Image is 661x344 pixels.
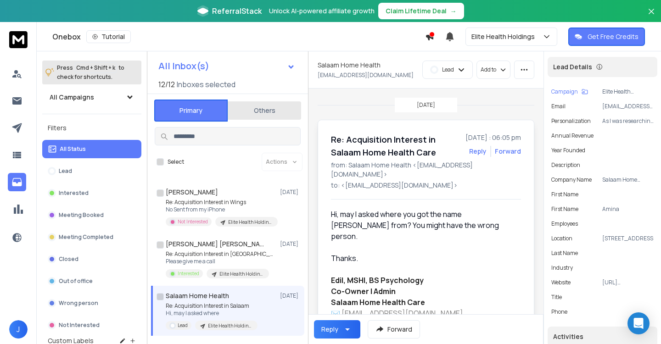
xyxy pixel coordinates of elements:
[60,145,86,153] p: All Status
[602,117,654,125] p: As I was researching Salaam Home Health Care, I was impressed by your established hospice care se...
[551,235,572,242] p: location
[495,147,521,156] div: Forward
[42,250,141,268] button: Closed
[331,181,521,190] p: to: <[EMAIL_ADDRESS][DOMAIN_NAME]>
[331,297,425,307] strong: Salaam Home Health Care
[331,161,521,179] p: from: Salaam Home Health <[EMAIL_ADDRESS][DOMAIN_NAME]>
[42,206,141,224] button: Meeting Booked
[166,291,229,300] h1: Salaam Home Health
[321,325,338,334] div: Reply
[553,62,592,72] p: Lead Details
[481,66,496,73] p: Add to
[378,3,464,19] button: Claim Lifetime Deal→
[551,205,578,213] p: First Name
[166,302,258,310] p: Re: Acquisition Interest in Salaam
[208,322,252,329] p: Elite Health Holdings - Home Care
[551,132,594,139] p: annual revenue
[318,72,414,79] p: [EMAIL_ADDRESS][DOMAIN_NAME]
[59,167,72,175] p: Lead
[177,79,235,90] h3: Inboxes selected
[551,88,588,95] button: Campaign
[166,250,276,258] p: Re: Acquisition Interest in [GEOGRAPHIC_DATA]
[269,6,375,16] p: Unlock AI-powered affiliate growth
[59,233,113,241] p: Meeting Completed
[602,235,654,242] p: [STREET_ADDRESS]
[59,277,93,285] p: Out of office
[178,322,188,329] p: Lead
[331,275,424,285] strong: Edil, MSHI, BS Psychology
[331,275,514,330] div: ✉️ 🌐
[331,253,514,330] div: Thanks.
[212,6,262,17] span: ReferralStack
[57,63,124,82] p: Press to check for shortcuts.
[158,61,209,71] h1: All Inbox(s)
[602,88,654,95] p: Elite Health Holdings - Home Care
[627,312,650,334] div: Open Intercom Messenger
[228,219,272,226] p: Elite Health Holdings - Home Care
[588,32,639,41] p: Get Free Credits
[166,206,276,213] p: No Sent from my iPhone
[602,103,654,110] p: [EMAIL_ADDRESS][DOMAIN_NAME]
[551,250,578,257] p: Last Name
[551,176,592,183] p: Company Name
[442,66,454,73] p: Lead
[465,133,521,142] p: [DATE] : 06:05 pm
[331,209,514,242] div: Hi, may I asked where you got the name [PERSON_NAME] from? You might have the wrong person.
[42,316,141,334] button: Not Interested
[469,147,487,156] button: Reply
[280,292,301,300] p: [DATE]
[42,294,141,312] button: Wrong person
[602,205,654,213] p: Amina
[551,191,578,198] p: first name
[158,79,175,90] span: 12 / 12
[9,320,28,338] button: J
[166,310,258,317] p: Hi, may I asked where
[280,240,301,248] p: [DATE]
[168,158,184,166] label: Select
[551,103,566,110] p: Email
[417,101,435,109] p: [DATE]
[219,271,263,277] p: Elite Health Holdings - Home Care
[471,32,538,41] p: Elite Health Holdings
[75,62,117,73] span: Cmd + Shift + k
[342,308,463,318] a: [EMAIL_ADDRESS][DOMAIN_NAME]
[166,258,276,265] p: Please give me a call
[50,93,94,102] h1: All Campaigns
[42,122,141,134] h3: Filters
[52,30,425,43] div: Onebox
[42,184,141,202] button: Interested
[551,264,573,272] p: industry
[602,176,654,183] p: Salaam Home Health Care
[551,88,578,95] p: Campaign
[551,220,578,227] p: employees
[59,189,89,197] p: Interested
[42,140,141,158] button: All Status
[151,57,302,75] button: All Inbox(s)
[450,6,457,16] span: →
[314,320,360,338] button: Reply
[59,255,78,263] p: Closed
[368,320,420,338] button: Forward
[42,88,141,106] button: All Campaigns
[331,133,460,159] h1: Re: Acquisition Interest in Salaam Home Health Care
[178,218,208,225] p: Not Interested
[59,322,100,329] p: Not Interested
[551,117,591,125] p: Personalization
[331,286,396,296] strong: Co-Owner | Admin
[166,188,218,197] h1: [PERSON_NAME]
[318,61,381,70] h1: Salaam Home Health
[280,189,301,196] p: [DATE]
[178,270,199,277] p: Interested
[86,30,131,43] button: Tutorial
[166,199,276,206] p: Re: Acquisition Interest in Wings
[154,100,228,122] button: Primary
[568,28,645,46] button: Get Free Credits
[59,300,98,307] p: Wrong person
[551,161,580,169] p: description
[166,239,267,249] h1: [PERSON_NAME] [PERSON_NAME]
[42,228,141,246] button: Meeting Completed
[551,294,562,301] p: title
